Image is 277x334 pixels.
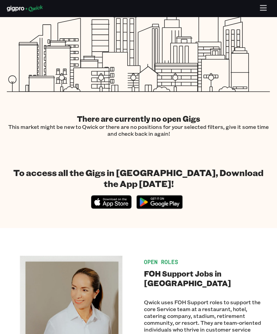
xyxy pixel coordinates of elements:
[91,203,132,210] a: Download on the App Store
[144,269,270,288] h2: FOH Support Jobs in [GEOGRAPHIC_DATA]
[7,167,270,189] h1: To access all the Gigs in [GEOGRAPHIC_DATA], Download the App [DATE]!
[7,114,270,123] h2: There are currently no open Gigs
[7,123,270,137] p: This market might be new to Qwick or there are no positions for your selected filters, give it so...
[144,258,178,265] span: Open Roles
[133,192,186,212] img: Get it on Google Play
